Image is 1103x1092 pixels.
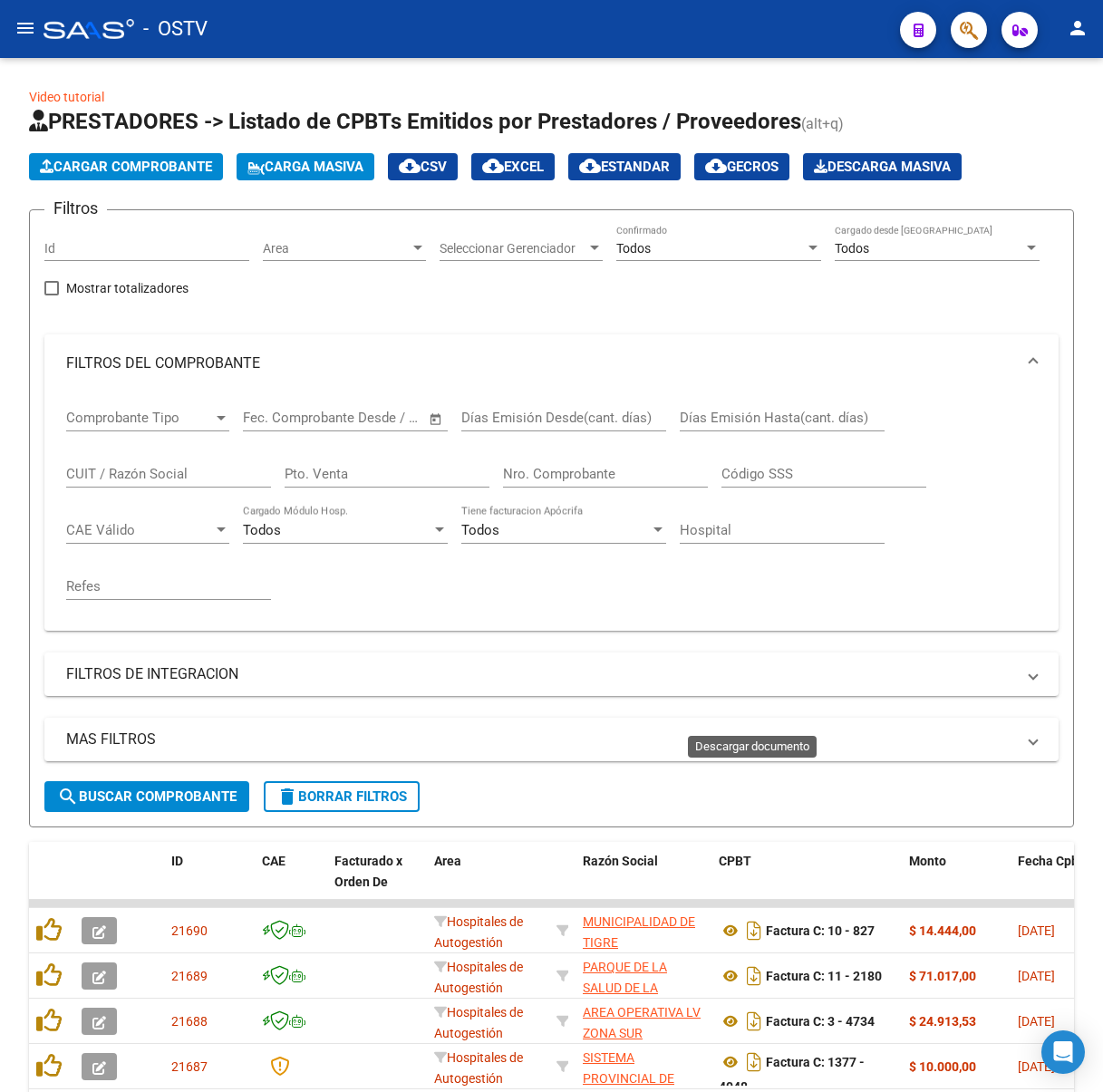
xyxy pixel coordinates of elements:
[171,1059,208,1074] span: 21687
[482,155,504,177] mat-icon: cloud_download
[262,854,285,868] span: CAE
[742,1007,766,1036] i: Descargar documento
[1018,854,1083,868] span: Fecha Cpbt
[1018,923,1055,938] span: [DATE]
[171,923,208,938] span: 21690
[583,960,705,1078] span: PARQUE DE LA SALUD DE LA PROVINCIA DE [GEOGRAPHIC_DATA] [PERSON_NAME] XVII - NRO 70
[568,153,681,180] button: Estandar
[909,1014,976,1029] strong: $ 24.913,53
[1067,17,1088,39] mat-icon: person
[461,522,499,538] span: Todos
[711,842,902,922] datatable-header-cell: CPBT
[742,916,766,945] i: Descargar documento
[705,155,727,177] mat-icon: cloud_download
[57,786,79,807] mat-icon: search
[327,842,427,922] datatable-header-cell: Facturado x Orden De
[333,410,421,426] input: Fecha fin
[434,960,523,995] span: Hospitales de Autogestión
[583,1005,705,1081] span: AREA OPERATIVA LV ZONA SUR [GEOGRAPHIC_DATA][PERSON_NAME]
[434,1005,523,1040] span: Hospitales de Autogestión
[57,788,237,805] span: Buscar Comprobante
[583,912,704,950] div: 30999284899
[694,153,789,180] button: Gecros
[579,155,601,177] mat-icon: cloud_download
[66,410,213,426] span: Comprobante Tipo
[1018,1059,1055,1074] span: [DATE]
[44,334,1059,392] mat-expansion-panel-header: FILTROS DEL COMPROBANTE
[44,718,1059,761] mat-expansion-panel-header: MAS FILTROS
[742,1048,766,1077] i: Descargar documento
[243,410,316,426] input: Fecha inicio
[66,353,1015,373] mat-panel-title: FILTROS DEL COMPROBANTE
[434,1050,523,1086] span: Hospitales de Autogestión
[434,914,523,950] span: Hospitales de Autogestión
[909,923,976,938] strong: $ 14.444,00
[814,159,951,175] span: Descarga Masiva
[276,786,298,807] mat-icon: delete
[388,153,458,180] button: CSV
[1018,1014,1055,1029] span: [DATE]
[399,159,447,175] span: CSV
[583,1048,704,1086] div: 30691822849
[143,9,208,49] span: - OSTV
[255,842,327,922] datatable-header-cell: CAE
[40,159,212,175] span: Cargar Comprobante
[164,842,255,922] datatable-header-cell: ID
[44,652,1059,696] mat-expansion-panel-header: FILTROS DE INTEGRACION
[835,241,869,256] span: Todos
[243,522,281,538] span: Todos
[399,155,421,177] mat-icon: cloud_download
[237,153,374,180] button: Carga Masiva
[909,854,946,868] span: Monto
[766,1014,875,1029] strong: Factura C: 3 - 4734
[171,1014,208,1029] span: 21688
[29,153,223,180] button: Cargar Comprobante
[902,842,1011,922] datatable-header-cell: Monto
[66,522,213,538] span: CAE Válido
[742,962,766,991] i: Descargar documento
[583,854,658,868] span: Razón Social
[705,159,779,175] span: Gecros
[247,159,363,175] span: Carga Masiva
[29,109,801,134] span: PRESTADORES -> Listado de CPBTs Emitidos por Prestadores / Proveedores
[427,842,549,922] datatable-header-cell: Area
[440,241,586,256] span: Seleccionar Gerenciador
[15,17,36,39] mat-icon: menu
[44,196,107,221] h3: Filtros
[909,1059,976,1074] strong: $ 10.000,00
[263,241,410,256] span: Area
[426,409,447,430] button: Open calendar
[909,969,976,983] strong: $ 71.017,00
[66,277,189,299] span: Mostrar totalizadores
[482,159,544,175] span: EXCEL
[719,854,751,868] span: CPBT
[766,923,875,938] strong: Factura C: 10 - 827
[766,969,882,983] strong: Factura C: 11 - 2180
[1018,969,1055,983] span: [DATE]
[334,854,402,889] span: Facturado x Orden De
[616,241,651,256] span: Todos
[579,159,670,175] span: Estandar
[471,153,555,180] button: EXCEL
[1041,1030,1085,1074] div: Open Intercom Messenger
[434,854,461,868] span: Area
[171,854,183,868] span: ID
[66,730,1015,749] mat-panel-title: MAS FILTROS
[29,90,104,104] a: Video tutorial
[44,781,249,812] button: Buscar Comprobante
[583,914,695,950] span: MUNICIPALIDAD DE TIGRE
[801,115,844,132] span: (alt+q)
[803,153,962,180] button: Descarga Masiva
[276,788,407,805] span: Borrar Filtros
[66,664,1015,684] mat-panel-title: FILTROS DE INTEGRACION
[576,842,711,922] datatable-header-cell: Razón Social
[44,392,1059,631] div: FILTROS DEL COMPROBANTE
[171,969,208,983] span: 21689
[264,781,420,812] button: Borrar Filtros
[1011,842,1092,922] datatable-header-cell: Fecha Cpbt
[803,153,962,180] app-download-masive: Descarga masiva de comprobantes (adjuntos)
[583,1002,704,1040] div: 30714329258
[583,957,704,995] div: 30712224300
